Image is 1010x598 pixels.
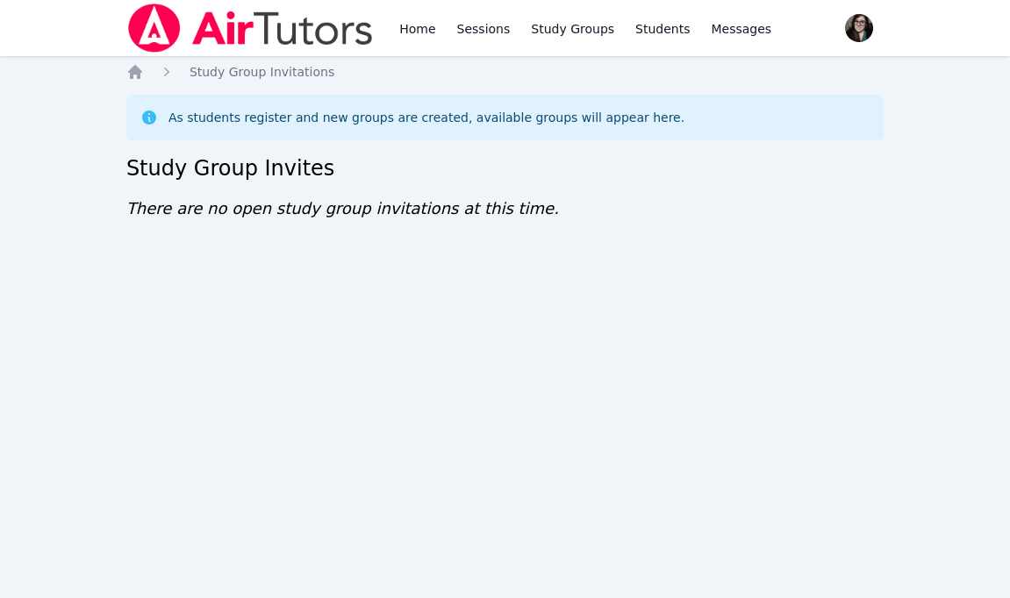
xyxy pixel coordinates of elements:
img: Air Tutors [126,4,375,53]
span: There are no open study group invitations at this time. [126,199,559,217]
div: As students register and new groups are created, available groups will appear here. [168,109,684,126]
nav: Breadcrumb [126,63,884,81]
h2: Study Group Invites [126,154,884,182]
span: Study Group Invitations [190,65,334,79]
a: Study Group Invitations [190,63,334,81]
span: Messages [712,20,772,38]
